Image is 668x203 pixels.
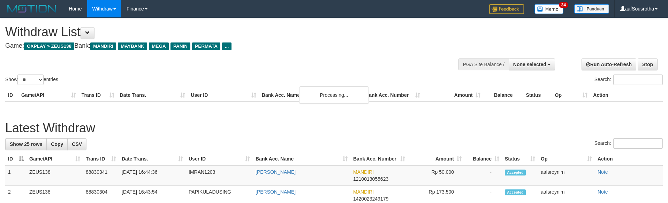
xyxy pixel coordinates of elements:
th: Date Trans.: activate to sort column ascending [119,153,186,165]
img: Feedback.jpg [489,4,524,14]
th: ID: activate to sort column descending [5,153,26,165]
a: Show 25 rows [5,138,47,150]
td: Rp 50,000 [408,165,464,186]
th: Amount [423,89,483,102]
select: Showentries [17,75,44,85]
th: Bank Acc. Name [259,89,363,102]
span: PERMATA [192,42,220,50]
span: MEGA [149,42,169,50]
span: MANDIRI [90,42,116,50]
input: Search: [613,138,663,149]
td: - [464,165,502,186]
th: Game/API: activate to sort column ascending [26,153,83,165]
span: OXPLAY > ZEUS138 [24,42,74,50]
h1: Withdraw List [5,25,438,39]
span: CSV [72,141,82,147]
th: User ID [188,89,259,102]
th: Balance: activate to sort column ascending [464,153,502,165]
th: Action [590,89,663,102]
a: Note [598,169,608,175]
th: Op: activate to sort column ascending [538,153,595,165]
a: [PERSON_NAME] [256,189,296,195]
th: Amount: activate to sort column ascending [408,153,464,165]
a: [PERSON_NAME] [256,169,296,175]
td: 1 [5,165,26,186]
td: ZEUS138 [26,165,83,186]
label: Show entries [5,75,58,85]
span: None selected [513,62,546,67]
th: User ID: activate to sort column ascending [186,153,253,165]
label: Search: [594,138,663,149]
span: MANDIRI [353,169,374,175]
th: Game/API [18,89,79,102]
th: ID [5,89,18,102]
button: None selected [509,58,555,70]
span: Accepted [505,170,526,175]
span: Copy 1420023249179 to clipboard [353,196,388,202]
img: MOTION_logo.png [5,3,58,14]
span: PANIN [170,42,190,50]
span: Accepted [505,189,526,195]
th: Bank Acc. Number [363,89,423,102]
td: IMRAN1203 [186,165,253,186]
a: CSV [67,138,86,150]
span: MAYBANK [118,42,147,50]
th: Trans ID: activate to sort column ascending [83,153,119,165]
th: Status: activate to sort column ascending [502,153,538,165]
th: Action [595,153,663,165]
img: panduan.png [574,4,609,14]
span: MANDIRI [353,189,374,195]
input: Search: [613,75,663,85]
div: Processing... [299,86,369,104]
span: 34 [559,2,568,8]
th: Op [552,89,591,102]
th: Status [523,89,552,102]
a: Copy [46,138,68,150]
a: Run Auto-Refresh [582,58,636,70]
span: Copy 1210013055623 to clipboard [353,176,388,182]
span: Copy [51,141,63,147]
span: ... [222,42,231,50]
th: Balance [483,89,523,102]
td: [DATE] 16:44:36 [119,165,186,186]
td: 88830341 [83,165,119,186]
div: PGA Site Balance / [458,58,509,70]
a: Stop [638,58,658,70]
h1: Latest Withdraw [5,121,663,135]
img: Button%20Memo.svg [534,4,564,14]
th: Bank Acc. Number: activate to sort column ascending [350,153,408,165]
td: aafsreynim [538,165,595,186]
span: Show 25 rows [10,141,42,147]
th: Bank Acc. Name: activate to sort column ascending [253,153,350,165]
th: Date Trans. [117,89,188,102]
a: Note [598,189,608,195]
h4: Game: Bank: [5,42,438,49]
label: Search: [594,75,663,85]
th: Trans ID [79,89,117,102]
